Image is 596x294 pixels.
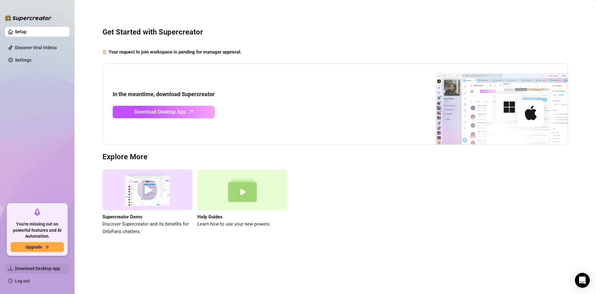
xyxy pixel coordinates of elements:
[188,108,195,115] span: arrow-up
[11,242,64,252] button: Upgradearrow-right
[134,108,186,116] span: Download Desktop App
[15,266,60,271] span: Download Desktop App
[102,221,192,235] span: Discover Supercreator and its benefits for OnlyFans chatters.
[15,278,30,283] a: Log out
[15,45,57,50] a: Discover Viral Videos
[34,208,41,216] span: rocket
[25,245,42,250] span: Upgrade
[197,170,287,210] img: help guides
[102,152,568,162] h3: Explore More
[102,49,107,56] span: hourglass
[575,273,590,288] div: Open Intercom Messenger
[8,266,13,271] span: download
[15,29,26,34] a: Setup
[109,49,242,55] strong: Your request to join workspace is pending for manager approval.
[413,64,568,145] img: download app
[197,214,223,220] strong: Help Guides
[102,27,568,37] h3: Get Started with Supercreator
[5,15,52,21] img: logo-BBDzfeDw.svg
[102,214,142,220] strong: Supercreator Demo
[102,170,192,235] a: Supercreator DemoDiscover Supercreator and its benefits for OnlyFans chatters.
[45,245,49,249] span: arrow-right
[113,91,215,97] strong: In the meantime, download Supercreator
[197,170,287,235] a: Help GuidesLearn how to use your new powers.
[15,58,31,63] a: Settings
[102,170,192,210] img: supercreator demo
[197,221,287,228] span: Learn how to use your new powers.
[11,221,64,240] span: You're missing out on powerful features and AI Automation.
[113,106,215,118] a: Download Desktop Apparrow-up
